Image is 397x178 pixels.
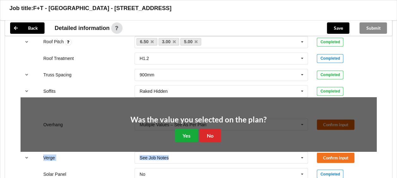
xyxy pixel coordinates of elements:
[33,5,171,12] h3: F+T - [GEOGRAPHIC_DATA] - [STREET_ADDRESS]
[159,38,179,45] a: 3.00
[43,171,66,176] label: Solar Panel
[136,38,157,45] a: 6.50
[130,115,267,125] h2: Was the value you selected on the plan?
[317,87,343,96] div: Completed
[21,36,33,48] button: reference-toggle
[175,129,198,142] button: Yes
[199,129,221,142] button: No
[10,22,45,34] button: Back
[43,155,55,160] label: Verge
[140,89,168,93] div: Raked Hidden
[9,5,33,12] h3: Job title:
[180,38,201,45] a: 5.00
[140,155,169,160] div: See Job Notes
[43,56,74,61] label: Roof Treatment
[317,152,354,163] button: Confirm input
[43,72,71,77] label: Truss Spacing
[21,69,33,80] button: reference-toggle
[43,89,56,94] label: Soffits
[140,56,149,61] div: H1.2
[327,22,349,34] button: Save
[43,39,65,44] label: Roof Pitch
[21,152,33,163] button: reference-toggle
[140,172,145,176] div: No
[55,25,110,31] span: Detailed information
[317,70,343,79] div: Completed
[140,73,154,77] div: 900mm
[21,86,33,97] button: reference-toggle
[317,54,343,63] div: Completed
[317,38,343,46] div: Completed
